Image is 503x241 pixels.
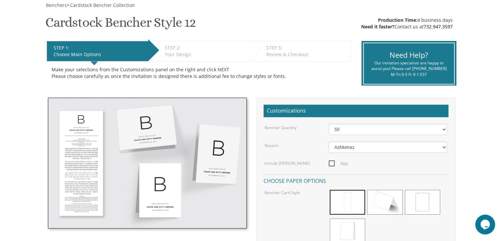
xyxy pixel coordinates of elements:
[69,2,135,8] a: Cardstock Bencher Collection
[378,17,417,23] span: Production Time:
[54,51,145,58] div: Choose Main Options
[264,105,448,117] h2: Customizations
[67,2,135,8] span: >
[265,125,297,130] label: Bencher Quantity
[369,60,449,77] div: Our invitation specialists are happy to assist you! Please call [PHONE_NUMBER] M-Th 9-5 Fr 9-1 EST
[52,66,346,80] div: Make your selections from the Customizations panel on the right and click NEXT Please choose care...
[265,190,300,195] label: Bencher Card Style
[361,17,453,30] div: 4 business days Contact us at
[48,98,247,228] img: cbstyle12.jpg
[424,23,453,30] a: 732.947.3597
[46,2,67,8] span: Benchers
[265,143,278,148] label: Nusach
[369,50,449,60] div: Need Help?
[54,45,145,51] div: STEP 1:
[45,15,196,35] h1: Cardstock Bencher Style 12
[165,45,246,51] div: STEP 2:
[264,174,448,186] h4: Choose paper options
[165,51,246,58] div: Your Design
[329,159,348,168] span: Yes
[475,215,496,234] iframe: chat widget
[45,2,67,8] a: Benchers
[265,160,310,166] label: Include [PERSON_NAME]
[266,45,348,51] div: STEP 3:
[70,2,135,8] span: Cardstock Bencher Collection
[266,51,348,58] div: Review & Checkout
[361,23,395,30] span: Need it faster?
